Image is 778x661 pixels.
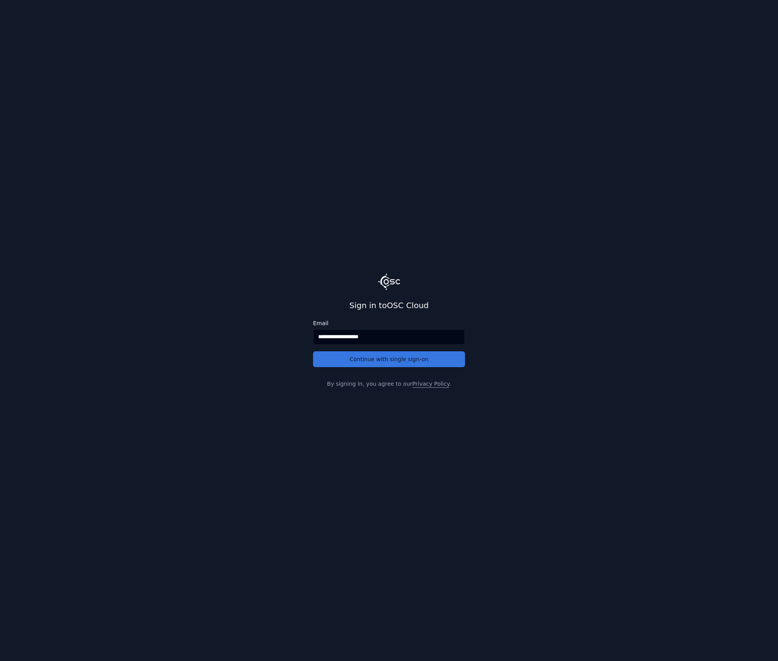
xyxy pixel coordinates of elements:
p: By signing in, you agree to our . [313,380,465,388]
label: Email [313,320,465,326]
button: Continue with single sign-on [313,351,465,367]
a: Privacy Policy [412,381,449,387]
img: Logo [378,273,400,290]
h2: Sign in to OSC Cloud [313,300,465,311]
